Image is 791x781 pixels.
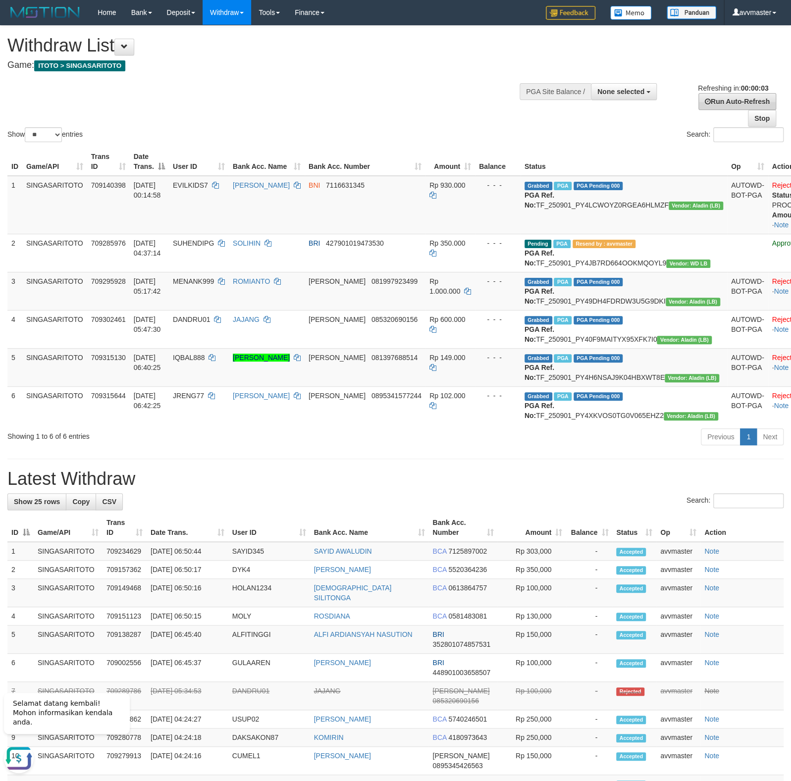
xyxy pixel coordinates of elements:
[66,493,96,510] a: Copy
[574,278,623,286] span: PGA Pending
[616,566,646,574] span: Accepted
[525,354,552,363] span: Grabbed
[497,542,566,561] td: Rp 303,000
[7,469,784,489] h1: Latest Withdraw
[554,392,571,401] span: Marked by avvmaster
[147,579,228,607] td: [DATE] 06:50:16
[7,625,34,654] td: 5
[657,336,711,344] span: Vendor URL: https://dashboard.q2checkout.com/secure
[591,83,657,100] button: None selected
[700,514,784,542] th: Action
[432,630,444,638] span: BRI
[497,514,566,542] th: Amount: activate to sort column ascending
[7,234,22,272] td: 2
[704,752,719,760] a: Note
[497,579,566,607] td: Rp 100,000
[34,542,103,561] td: SINGASARITOTO
[553,240,571,248] span: Marked by avvmaster
[228,607,310,625] td: MOLY
[667,6,716,19] img: panduan.png
[774,402,789,410] a: Note
[525,392,552,401] span: Grabbed
[134,239,161,257] span: [DATE] 04:37:14
[429,392,465,400] span: Rp 102.000
[432,752,489,760] span: [PERSON_NAME]
[497,729,566,747] td: Rp 250,000
[656,625,700,654] td: avvmaster
[103,514,147,542] th: Trans ID: activate to sort column ascending
[525,240,551,248] span: Pending
[103,654,147,682] td: 709002556
[7,654,34,682] td: 6
[525,182,552,190] span: Grabbed
[326,239,384,247] span: Copy 427901019473530 to clipboard
[314,752,371,760] a: [PERSON_NAME]
[525,278,552,286] span: Grabbed
[666,298,720,306] span: Vendor URL: https://dashboard.q2checkout.com/secure
[7,36,518,55] h1: Withdraw List
[656,654,700,682] td: avvmaster
[7,427,322,441] div: Showing 1 to 6 of 6 entries
[309,392,366,400] span: [PERSON_NAME]
[774,325,789,333] a: Note
[686,493,784,508] label: Search:
[520,83,591,100] div: PGA Site Balance /
[566,729,612,747] td: -
[7,561,34,579] td: 2
[448,612,487,620] span: Copy 0581483081 to clipboard
[25,127,62,142] select: Showentries
[429,181,465,189] span: Rp 930.000
[147,710,228,729] td: [DATE] 04:24:27
[7,493,66,510] a: Show 25 rows
[704,566,719,573] a: Note
[432,733,446,741] span: BCA
[432,687,489,695] span: [PERSON_NAME]
[740,84,768,92] strong: 00:00:03
[228,579,310,607] td: HOLAN1234
[22,148,87,176] th: Game/API: activate to sort column ascending
[727,148,768,176] th: Op: activate to sort column ascending
[7,514,34,542] th: ID: activate to sort column descending
[704,733,719,741] a: Note
[326,181,365,189] span: Copy 7116631345 to clipboard
[727,310,768,348] td: AUTOWD-BOT-PGA
[233,239,261,247] a: SOLIHIN
[7,5,83,20] img: MOTION_logo.png
[566,654,612,682] td: -
[7,176,22,234] td: 1
[616,631,646,639] span: Accepted
[497,654,566,682] td: Rp 100,000
[228,514,310,542] th: User ID: activate to sort column ascending
[429,239,465,247] span: Rp 350.000
[448,584,487,592] span: Copy 0613864757 to clipboard
[566,514,612,542] th: Balance: activate to sort column ascending
[521,386,727,424] td: TF_250901_PY4XKVOS0TG0V065EHZ2
[314,659,371,667] a: [PERSON_NAME]
[91,181,126,189] span: 709140398
[147,747,228,775] td: [DATE] 04:24:16
[7,579,34,607] td: 3
[310,514,429,542] th: Bank Acc. Name: activate to sort column ascending
[616,584,646,593] span: Accepted
[314,566,371,573] a: [PERSON_NAME]
[546,6,595,20] img: Feedback.jpg
[727,386,768,424] td: AUTOWD-BOT-PGA
[521,176,727,234] td: TF_250901_PY4LCWOYZ0RGEA6HLMZF
[616,716,646,724] span: Accepted
[704,630,719,638] a: Note
[616,752,646,761] span: Accepted
[479,391,517,401] div: - - -
[233,181,290,189] a: [PERSON_NAME]
[147,514,228,542] th: Date Trans.: activate to sort column ascending
[314,733,344,741] a: KOMIRIN
[554,354,571,363] span: Marked by avvmaster
[497,625,566,654] td: Rp 150,000
[432,659,444,667] span: BRI
[7,272,22,310] td: 3
[91,354,126,362] span: 709315130
[34,682,103,710] td: SINGASARITOTO
[521,148,727,176] th: Status
[704,584,719,592] a: Note
[13,14,112,41] span: Selamat datang kembali! Mohon informasikan kendala anda.
[616,734,646,742] span: Accepted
